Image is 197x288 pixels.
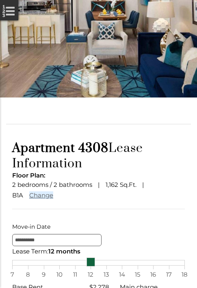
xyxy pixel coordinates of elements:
span: 18 [180,269,188,280]
label: Move-in Date [12,221,185,232]
div: Lease Term: [12,246,185,257]
span: 17 [165,269,173,280]
span: Sq.Ft. [120,181,136,188]
a: Change [29,191,53,199]
span: 14 [118,269,126,280]
span: B1A [12,191,23,199]
input: Move-in Date edit selected 10/11/2025 [12,234,102,246]
span: 13 [102,269,110,280]
span: 12 [87,269,95,280]
span: 1,162 [106,181,118,188]
span: 7 [8,269,16,280]
span: 15 [134,269,142,280]
span: 10 [55,269,63,280]
span: 16 [149,269,157,280]
span: 8 [24,269,32,280]
span: Apartment 4308 [12,141,108,156]
span: Floor Plan: [12,171,45,179]
h1: Lease Information [12,141,185,171]
span: 2 bedrooms / 2 bathrooms [12,181,92,188]
span: 12 months [48,247,80,255]
span: 11 [71,269,79,280]
span: 9 [40,269,48,280]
